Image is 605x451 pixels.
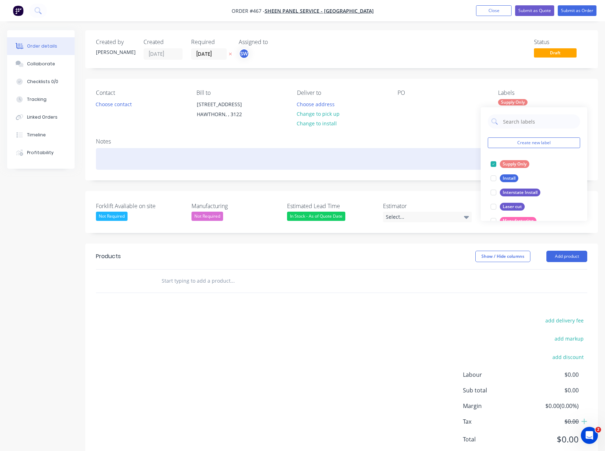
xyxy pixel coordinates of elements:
[27,132,46,138] div: Timeline
[265,7,374,14] a: Sheen Panel Service - [GEOGRAPHIC_DATA]
[463,402,526,410] span: Margin
[96,252,121,261] div: Products
[27,96,47,103] div: Tracking
[475,251,530,262] button: Show / Hide columns
[191,39,230,45] div: Required
[7,55,75,73] button: Collaborate
[541,316,587,325] button: add delivery fee
[96,212,128,221] div: Not Required
[551,334,587,343] button: add markup
[96,89,185,96] div: Contact
[498,89,587,96] div: Labels
[549,352,587,362] button: add discount
[463,370,526,379] span: Labour
[534,39,587,45] div: Status
[144,39,183,45] div: Created
[7,37,75,55] button: Order details
[500,217,536,225] div: Manufacturing
[196,89,286,96] div: Bill to
[558,5,596,16] button: Submit as Order
[7,108,75,126] button: Linked Orders
[500,160,529,168] div: Supply Only
[383,202,472,210] label: Estimator
[232,7,265,14] span: Order #467 -
[191,202,280,210] label: Manufacturing
[488,173,521,183] button: Install
[463,417,526,426] span: Tax
[526,402,579,410] span: $0.00 ( 0.00 %)
[7,126,75,144] button: Timeline
[534,48,577,57] span: Draft
[13,5,23,16] img: Factory
[191,212,223,221] div: Not Required
[27,78,58,85] div: Checklists 0/0
[526,417,579,426] span: $0.00
[27,114,58,120] div: Linked Orders
[398,89,487,96] div: PO
[488,188,543,197] button: Interstate Install
[297,89,386,96] div: Deliver to
[383,212,472,222] div: Select...
[526,386,579,395] span: $0.00
[27,150,54,156] div: Profitability
[500,189,540,196] div: Interstate Install
[197,99,256,109] div: [STREET_ADDRESS]
[161,274,303,288] input: Start typing to add a product...
[293,119,341,128] button: Change to install
[546,251,587,262] button: Add product
[287,202,376,210] label: Estimated Lead Time
[7,144,75,162] button: Profitability
[500,203,525,211] div: Laser cut
[488,159,532,169] button: Supply Only
[293,99,339,109] button: Choose address
[476,5,512,16] button: Close
[595,427,601,433] span: 2
[27,61,55,67] div: Collaborate
[191,99,262,122] div: [STREET_ADDRESS]HAWTHORN, , 3122
[96,39,135,45] div: Created by
[293,109,344,119] button: Change to pick up
[463,435,526,444] span: Total
[7,91,75,108] button: Tracking
[488,137,580,148] button: Create new label
[96,48,135,56] div: [PERSON_NAME]
[498,99,528,105] div: Supply Only
[500,174,518,182] div: Install
[239,48,249,59] button: SW
[239,39,310,45] div: Assigned to
[7,73,75,91] button: Checklists 0/0
[502,114,577,129] input: Search labels
[526,370,579,379] span: $0.00
[197,109,256,119] div: HAWTHORN, , 3122
[581,427,598,444] iframe: Intercom live chat
[27,43,57,49] div: Order details
[488,202,528,212] button: Laser cut
[96,138,587,145] div: Notes
[92,99,136,109] button: Choose contact
[463,386,526,395] span: Sub total
[96,202,185,210] label: Forklift Avaliable on site
[515,5,554,16] button: Submit as Quote
[287,212,345,221] div: In Stock - As of Quote Date
[488,216,539,226] button: Manufacturing
[526,433,579,446] span: $0.00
